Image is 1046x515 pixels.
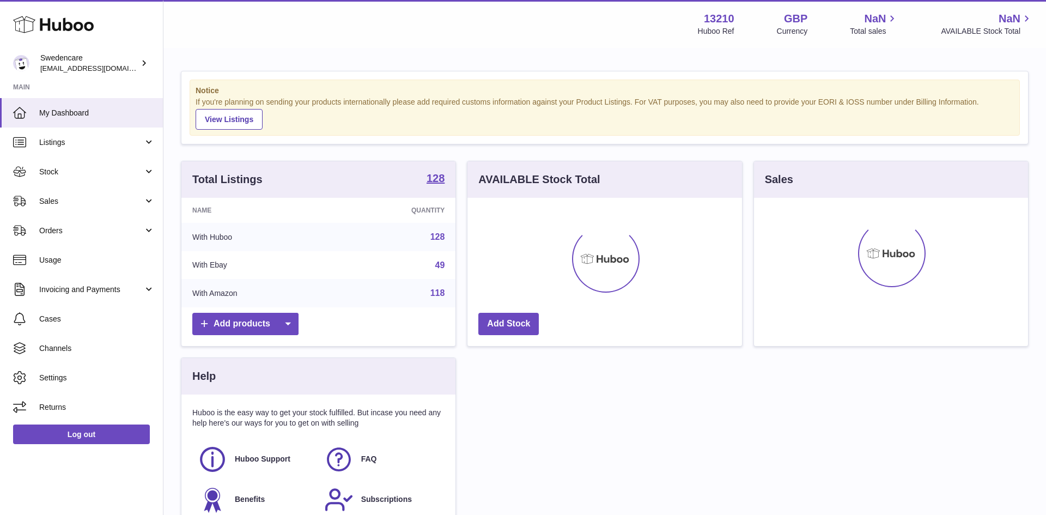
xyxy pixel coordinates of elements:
h3: AVAILABLE Stock Total [478,172,600,187]
h3: Sales [765,172,793,187]
span: Huboo Support [235,454,290,464]
div: If you're planning on sending your products internationally please add required customs informati... [196,97,1014,130]
a: NaN Total sales [850,11,898,37]
span: Sales [39,196,143,207]
span: Cases [39,314,155,324]
strong: GBP [784,11,807,26]
span: Settings [39,373,155,383]
td: With Amazon [181,279,331,307]
a: Huboo Support [198,445,313,474]
a: 118 [430,288,445,298]
span: Listings [39,137,143,148]
a: 128 [430,232,445,241]
span: NaN [864,11,886,26]
span: Stock [39,167,143,177]
a: Add Stock [478,313,539,335]
div: Swedencare [40,53,138,74]
a: 49 [435,260,445,270]
td: With Ebay [181,251,331,280]
strong: 13210 [704,11,734,26]
span: [EMAIL_ADDRESS][DOMAIN_NAME] [40,64,160,72]
span: Returns [39,402,155,413]
a: Log out [13,425,150,444]
span: AVAILABLE Stock Total [941,26,1033,37]
a: FAQ [324,445,440,474]
a: NaN AVAILABLE Stock Total [941,11,1033,37]
th: Quantity [331,198,455,223]
div: Huboo Ref [698,26,734,37]
span: Channels [39,343,155,354]
td: With Huboo [181,223,331,251]
strong: Notice [196,86,1014,96]
p: Huboo is the easy way to get your stock fulfilled. But incase you need any help here's our ways f... [192,408,445,428]
span: Total sales [850,26,898,37]
a: 128 [427,173,445,186]
h3: Help [192,369,216,384]
h3: Total Listings [192,172,263,187]
a: Subscriptions [324,485,440,514]
strong: 128 [427,173,445,184]
span: My Dashboard [39,108,155,118]
span: Subscriptions [361,494,412,505]
span: Usage [39,255,155,265]
span: Invoicing and Payments [39,284,143,295]
div: Currency [777,26,808,37]
th: Name [181,198,331,223]
span: Orders [39,226,143,236]
span: Benefits [235,494,265,505]
span: FAQ [361,454,377,464]
a: Add products [192,313,299,335]
a: Benefits [198,485,313,514]
span: NaN [999,11,1020,26]
img: internalAdmin-13210@internal.huboo.com [13,55,29,71]
a: View Listings [196,109,263,130]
